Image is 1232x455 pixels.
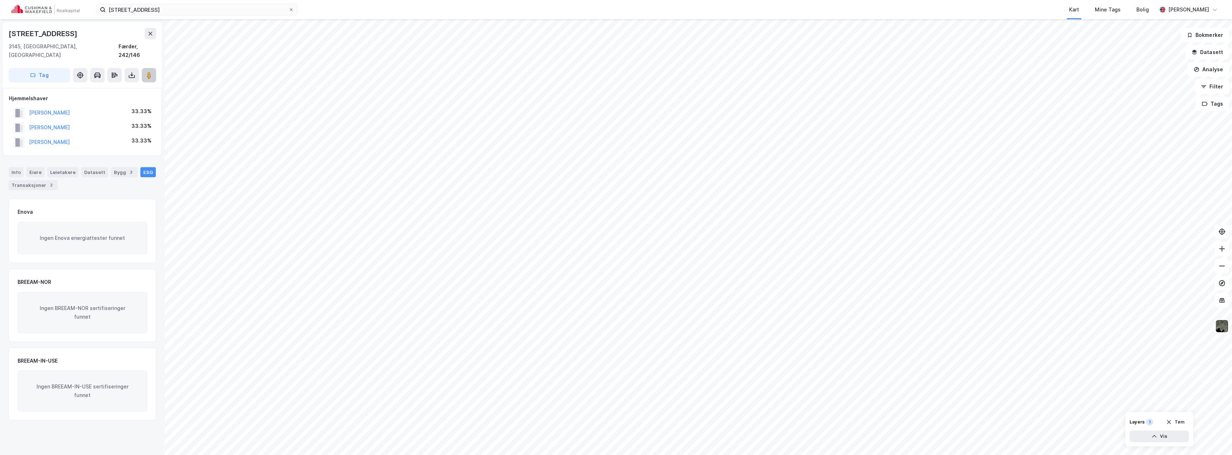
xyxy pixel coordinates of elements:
[18,292,147,333] div: Ingen BREEAM-NOR sertifiseringer funnet
[1136,5,1149,14] div: Bolig
[1095,5,1121,14] div: Mine Tags
[9,28,79,39] div: [STREET_ADDRESS]
[81,167,108,177] div: Datasett
[18,357,58,365] div: BREEAM-IN-USE
[1185,45,1229,59] button: Datasett
[131,107,151,116] div: 33.33%
[1196,421,1232,455] iframe: Chat Widget
[27,167,44,177] div: Eiere
[1146,418,1153,426] div: 1
[1215,319,1229,333] img: 9k=
[140,167,156,177] div: ESG
[131,122,151,130] div: 33.33%
[1130,431,1189,442] button: Vis
[1188,62,1229,77] button: Analyse
[9,42,119,59] div: 3145, [GEOGRAPHIC_DATA], [GEOGRAPHIC_DATA]
[48,181,55,189] div: 2
[131,136,151,145] div: 33.33%
[1195,79,1229,94] button: Filter
[1161,416,1189,428] button: Tøm
[18,222,147,254] div: Ingen Enova energiattester funnet
[119,42,156,59] div: Færder, 242/146
[18,208,33,216] div: Enova
[1168,5,1209,14] div: [PERSON_NAME]
[11,5,80,15] img: cushman-wakefield-realkapital-logo.202ea83816669bd177139c58696a8fa1.svg
[1130,419,1145,425] div: Layers
[9,94,156,103] div: Hjemmelshaver
[111,167,138,177] div: Bygg
[1181,28,1229,42] button: Bokmerker
[1196,421,1232,455] div: Kontrollprogram for chat
[127,169,135,176] div: 3
[106,4,288,15] input: Søk på adresse, matrikkel, gårdeiere, leietakere eller personer
[1196,97,1229,111] button: Tags
[9,68,70,82] button: Tag
[47,167,78,177] div: Leietakere
[18,371,147,411] div: Ingen BREEAM-IN-USE sertifiseringer funnet
[9,167,24,177] div: Info
[1069,5,1079,14] div: Kart
[9,180,58,190] div: Transaksjoner
[18,278,51,286] div: BREEAM-NOR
